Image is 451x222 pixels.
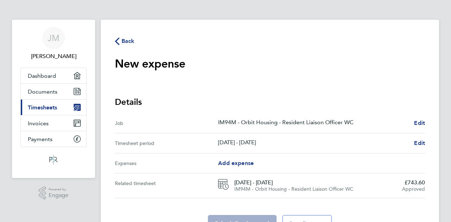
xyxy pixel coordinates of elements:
span: Approved [402,186,425,192]
a: JM[PERSON_NAME] [20,27,87,61]
span: Timesheets [28,104,57,111]
a: Add expense [218,159,254,167]
span: Engage [49,192,68,198]
a: Invoices [21,115,86,131]
h1: New expense [115,57,185,71]
span: Back [122,37,135,45]
span: Julie Millerchip [20,52,87,61]
span: Powered by [49,186,68,192]
a: Edit [414,119,425,127]
span: [DATE] - [DATE] [234,179,396,186]
h3: Details [115,96,425,108]
a: Go to home page [20,154,87,165]
a: Powered byEngage [39,186,69,200]
nav: Main navigation [12,20,95,178]
a: Dashboard [21,68,86,83]
button: Back [115,37,135,45]
a: [DATE] - [DATE]IM94M - Orbit Housing - Resident Liaison Officer WC£743.60Approved [218,179,425,192]
img: psrsolutions-logo-retina.png [47,154,60,165]
span: Invoices [28,120,49,127]
a: Documents [21,84,86,99]
span: Dashboard [28,72,56,79]
p: IM94M - Orbit Housing - Resident Liaison Officer WC [218,119,408,127]
div: Expenses [115,159,218,167]
span: Payments [28,136,52,142]
span: JM [48,33,60,43]
span: Add expense [218,160,254,166]
span: £743.60 [402,179,425,186]
a: Timesheets [21,100,86,115]
span: IM94M - Orbit Housing - Resident Liaison Officer WC [234,186,353,192]
span: Edit [414,140,425,146]
a: Edit [414,139,425,147]
div: Job [115,119,218,127]
span: Documents [28,88,57,95]
div: Timesheet period [115,139,218,147]
span: Edit [414,120,425,126]
div: Related timesheet [115,179,218,192]
a: Payments [21,131,86,147]
p: [DATE] - [DATE] [218,139,414,147]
